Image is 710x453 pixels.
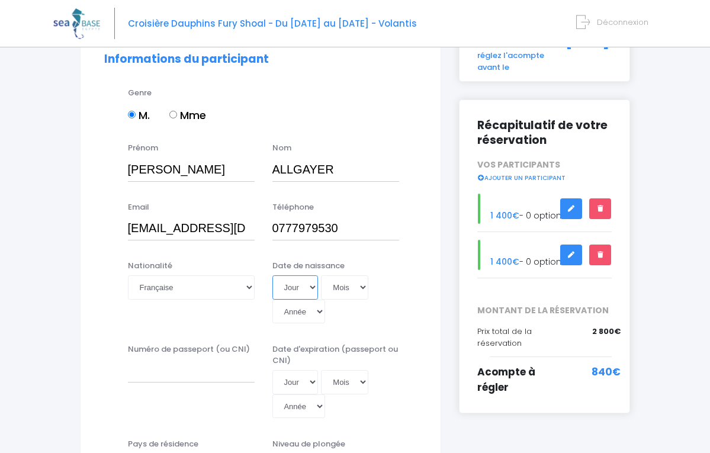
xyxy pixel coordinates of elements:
h2: Informations du participant [104,53,417,66]
label: M. [128,107,150,123]
span: MONTANT DE LA RÉSERVATION [468,304,621,317]
label: Numéro de passeport (ou CNI) [128,343,250,355]
label: Pays de résidence [128,438,198,450]
span: Acompte à régler [477,365,535,394]
span: 1 400€ [490,210,519,221]
div: - 0 option [468,194,621,224]
label: Genre [128,87,152,99]
label: Nom [272,142,291,154]
div: VOS PARTICIPANTS [468,159,621,184]
label: Mme [169,107,206,123]
div: [DATE] [557,27,621,73]
a: AJOUTER UN PARTICIPANT [477,172,566,182]
span: Prix total de la réservation [477,326,532,349]
span: 2 800€ [592,326,621,338]
label: Date d'expiration (passeport ou CNI) [272,343,399,367]
input: Mme [169,111,177,118]
div: - 0 option [468,240,621,270]
span: 840€ [592,365,621,380]
label: Prénom [128,142,158,154]
label: Nationalité [128,260,172,272]
label: Date de naissance [272,260,345,272]
span: Croisière Dauphins Fury Shoal - Du [DATE] au [DATE] - Volantis [128,17,417,30]
div: Complétez votre réservation et réglez l'acompte avant le [468,27,557,73]
span: 1 400€ [490,256,519,268]
h2: Récapitulatif de votre réservation [477,118,612,147]
label: Niveau de plongée [272,438,345,450]
span: Déconnexion [597,17,648,28]
label: Téléphone [272,201,314,213]
label: Email [128,201,149,213]
input: M. [128,111,136,118]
